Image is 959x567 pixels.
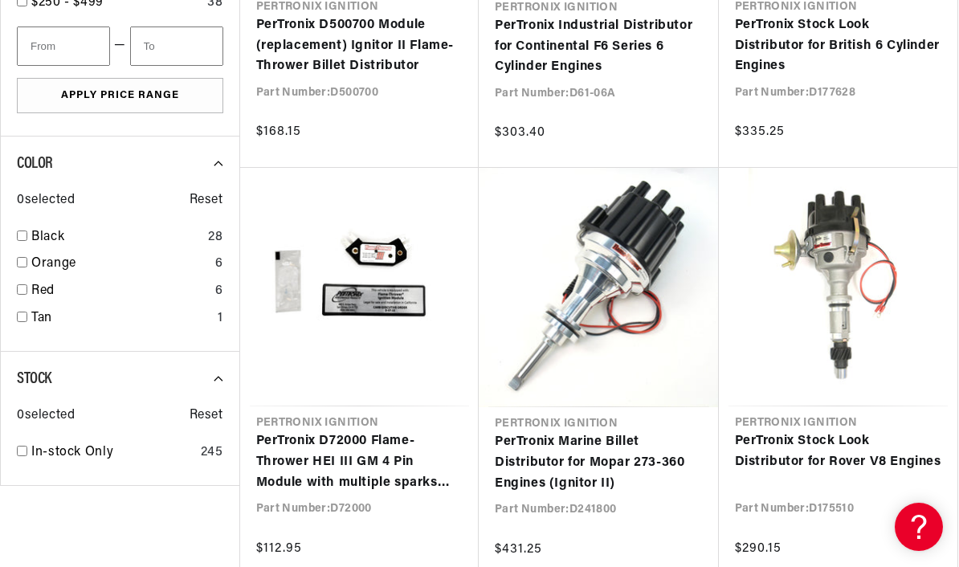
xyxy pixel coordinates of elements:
[17,371,51,387] span: Stock
[256,15,463,77] a: PerTronix D500700 Module (replacement) Ignitor II Flame-Thrower Billet Distributor
[17,156,53,172] span: Color
[208,227,222,248] div: 28
[17,190,75,211] span: 0 selected
[114,35,126,56] span: —
[17,78,223,114] button: Apply Price Range
[31,308,211,329] a: Tan
[31,443,194,463] a: In-stock Only
[31,227,202,248] a: Black
[31,281,209,302] a: Red
[31,254,209,275] a: Orange
[215,281,223,302] div: 6
[735,15,942,77] a: PerTronix Stock Look Distributor for British 6 Cylinder Engines
[215,254,223,275] div: 6
[495,16,703,78] a: PerTronix Industrial Distributor for Continental F6 Series 6 Cylinder Engines
[190,190,223,211] span: Reset
[218,308,223,329] div: 1
[201,443,223,463] div: 245
[256,431,463,493] a: PerTronix D72000 Flame-Thrower HEI III GM 4 Pin Module with multiple sparks and digital rev-limiter
[17,406,75,426] span: 0 selected
[130,27,223,66] input: To
[495,432,703,494] a: PerTronix Marine Billet Distributor for Mopar 273-360 Engines (Ignitor II)
[735,431,942,472] a: PerTronix Stock Look Distributor for Rover V8 Engines
[17,27,110,66] input: From
[190,406,223,426] span: Reset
